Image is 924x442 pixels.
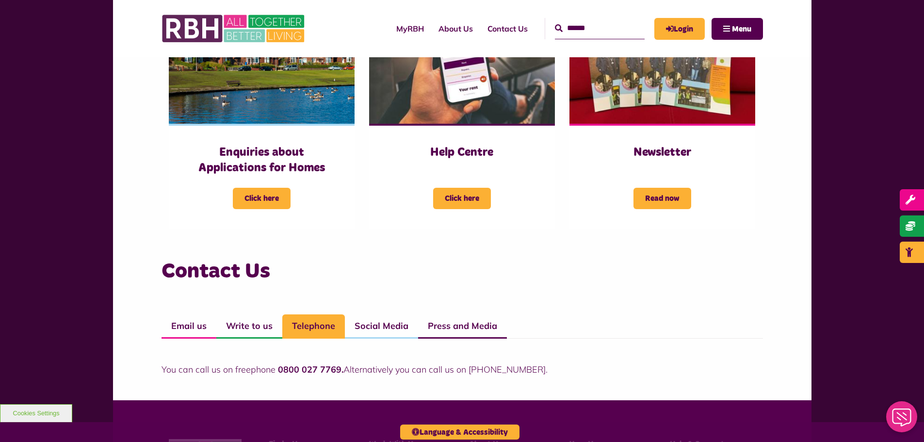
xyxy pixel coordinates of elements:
[162,363,763,376] p: You can call us on freephone Alternatively you can call us on [PHONE_NUMBER].
[369,8,555,229] a: Help Centre Click here
[369,8,555,124] img: Myrbh Man Wth Mobile Correct
[188,145,335,175] h3: Enquiries about Applications for Homes
[216,314,282,339] a: Write to us
[162,314,216,339] a: Email us
[389,145,535,160] h3: Help Centre
[169,8,355,229] a: Enquiries about Applications for Homes Click here
[233,188,291,209] span: Click here
[278,364,343,375] strong: 0800 027 7769.
[162,10,307,48] img: RBH
[555,18,645,39] input: Search
[569,8,755,124] img: RBH Newsletter Copies
[480,16,535,42] a: Contact Us
[569,8,755,229] a: Newsletter Read now
[633,188,691,209] span: Read now
[589,145,736,160] h3: Newsletter
[732,25,751,33] span: Menu
[712,18,763,40] button: Navigation
[282,314,345,339] a: Telephone
[345,314,418,339] a: Social Media
[880,398,924,442] iframe: Netcall Web Assistant for live chat
[400,425,519,440] button: Language & Accessibility
[431,16,480,42] a: About Us
[418,314,507,339] a: Press and Media
[162,258,763,285] h3: Contact Us
[433,188,491,209] span: Click here
[169,8,355,124] img: Dewhirst Rd 03
[654,18,705,40] a: MyRBH
[389,16,431,42] a: MyRBH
